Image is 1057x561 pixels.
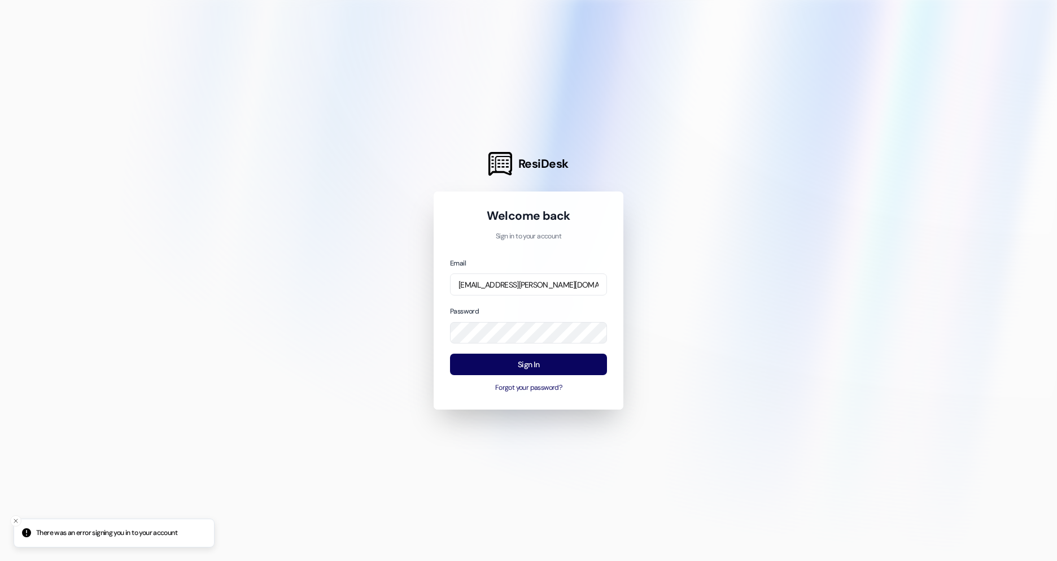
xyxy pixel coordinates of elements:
img: ResiDesk Logo [488,152,512,176]
label: Email [450,259,466,268]
button: Close toast [10,515,21,527]
label: Password [450,307,479,316]
p: There was an error signing you in to your account [36,528,177,538]
h1: Welcome back [450,208,607,224]
p: Sign in to your account [450,232,607,242]
span: ResiDesk [518,156,569,172]
button: Sign In [450,354,607,376]
input: name@example.com [450,273,607,295]
button: Forgot your password? [450,383,607,393]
